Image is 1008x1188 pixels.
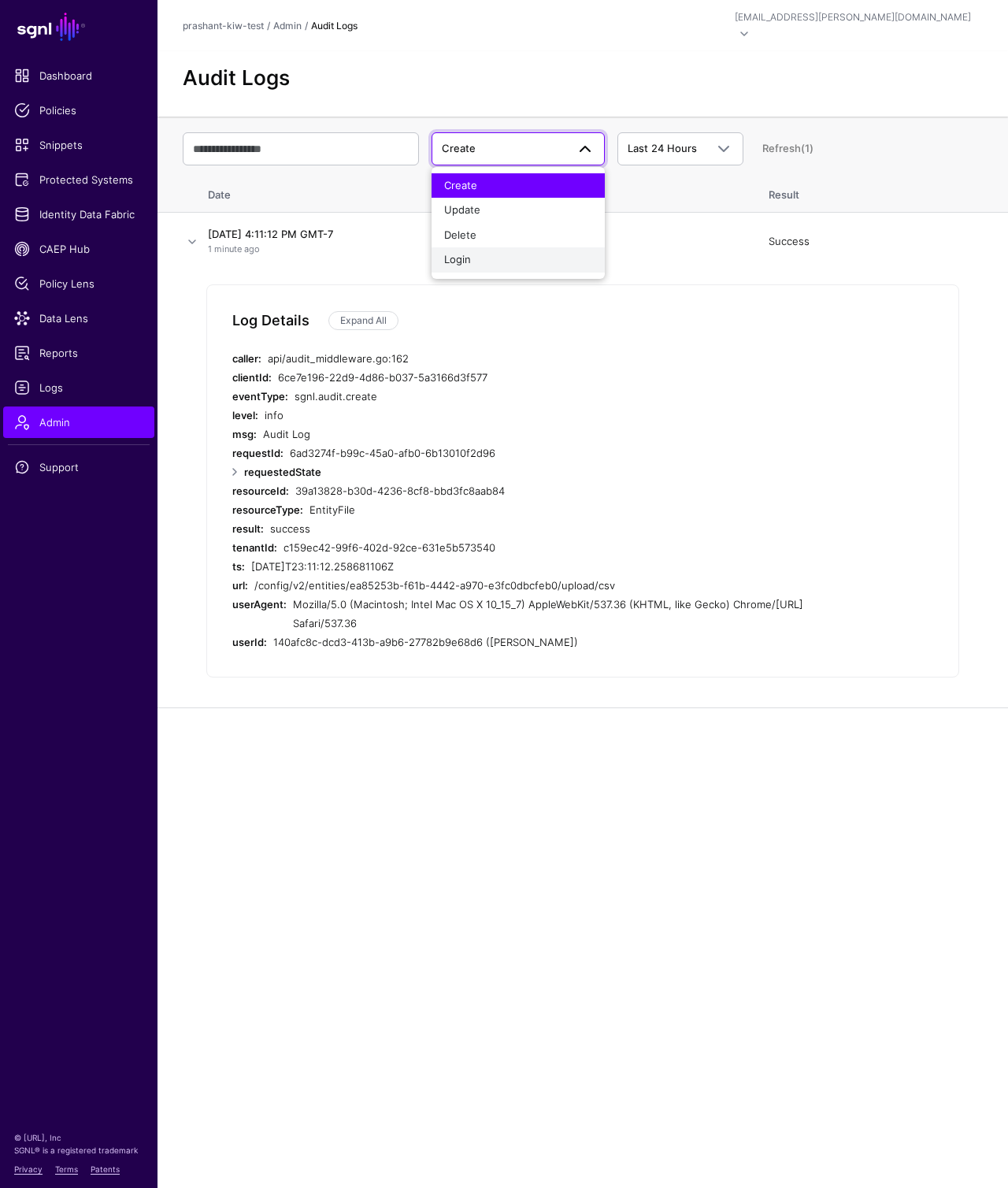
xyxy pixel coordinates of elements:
[273,633,862,652] div: 140afc8c-dcd3-413b-a9b6-27782b9e68d6 ([PERSON_NAME])
[293,595,862,633] div: Mozilla/5.0 (Macintosh; Intel Mac OS X 10_15_7) AppleWebKit/537.36 (KHTML, like Gecko) Chrome/[UR...
[3,129,154,161] a: Snippets
[244,466,321,478] strong: requestedState
[3,60,154,91] a: Dashboard
[14,276,143,291] span: Policy Lens
[91,1164,120,1174] a: Patents
[14,345,143,361] span: Reports
[444,228,476,241] span: Delete
[444,179,477,191] span: Create
[232,428,257,440] strong: msg:
[432,198,605,223] button: Update
[232,352,261,365] strong: caller:
[232,598,287,611] strong: userAgent:
[14,172,143,187] span: Protected Systems
[3,303,154,334] a: Data Lens
[14,241,143,257] span: CAEP Hub
[263,425,862,444] div: Audit Log
[208,227,422,241] h4: [DATE] 4:11:12 PM GMT-7
[232,541,277,554] strong: tenantId:
[14,414,143,430] span: Admin
[9,9,148,44] a: SGNL
[14,1164,43,1174] a: Privacy
[3,164,154,195] a: Protected Systems
[14,459,143,475] span: Support
[14,102,143,118] span: Policies
[232,409,258,421] strong: level:
[432,247,605,273] button: Login
[3,95,154,126] a: Policies
[14,1144,143,1156] p: SGNL® is a registered trademark
[251,557,862,576] div: [DATE]T23:11:12.258681106Z
[270,519,862,538] div: success
[328,311,398,330] a: Expand All
[232,579,248,592] strong: url:
[14,310,143,326] span: Data Lens
[232,312,309,329] h5: Log Details
[753,172,1008,213] th: Result
[14,206,143,222] span: Identity Data Fabric
[283,538,862,557] div: c159ec42-99f6-402d-92ce-631e5b573540
[309,500,862,519] div: EntityFile
[432,173,605,199] button: Create
[444,253,471,265] span: Login
[762,142,813,154] a: Refresh (1)
[273,20,302,32] a: Admin
[3,233,154,265] a: CAEP Hub
[208,243,422,256] p: 1 minute ago
[3,268,154,299] a: Policy Lens
[254,576,862,595] div: /config/v2/entities/ea85253b-f61b-4442-a970-e3fc0dbcfeb0/upload/csv
[3,337,154,369] a: Reports
[14,1131,143,1144] p: © [URL], Inc
[3,372,154,403] a: Logs
[232,447,283,459] strong: requestId:
[264,19,273,33] div: /
[3,407,154,438] a: Admin
[444,203,480,216] span: Update
[735,10,971,24] div: [EMAIL_ADDRESS][PERSON_NAME][DOMAIN_NAME]
[232,390,288,403] strong: eventType:
[55,1164,78,1174] a: Terms
[14,137,143,153] span: Snippets
[432,223,605,248] button: Delete
[295,481,862,500] div: 39a13828-b30d-4236-8cf8-bbd3fc8aab84
[753,213,1008,270] td: Success
[290,444,862,462] div: 6ad3274f-b99c-45a0-afb0-6b13010f2d96
[232,522,264,535] strong: result:
[232,636,267,648] strong: userId:
[295,387,862,406] div: sgnl.audit.create
[3,199,154,230] a: Identity Data Fabric
[232,560,245,573] strong: ts:
[442,142,476,154] span: Create
[302,19,311,33] div: /
[14,68,143,84] span: Dashboard
[628,142,697,154] span: Last 24 Hours
[14,380,143,395] span: Logs
[265,406,862,425] div: info
[268,349,862,368] div: api/audit_middleware.go:162
[311,20,358,32] strong: Audit Logs
[232,484,289,497] strong: resourceId:
[183,20,264,32] a: prashant-kiw-test
[232,371,272,384] strong: clientId:
[183,65,983,90] h2: Audit Logs
[278,368,862,387] div: 6ce7e196-22d9-4d86-b037-5a3166d3f577
[232,503,303,516] strong: resourceType:
[202,172,438,213] th: Date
